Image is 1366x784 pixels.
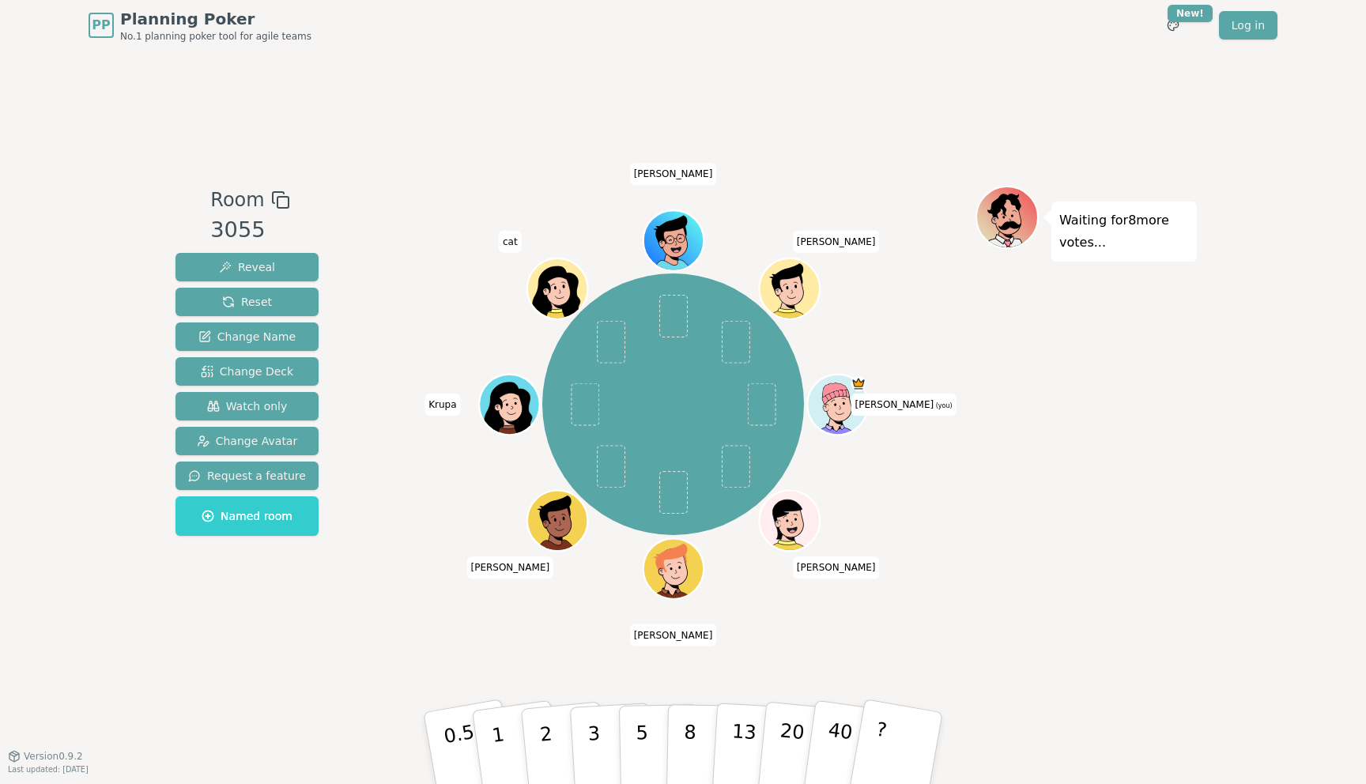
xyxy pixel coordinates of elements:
[8,765,89,774] span: Last updated: [DATE]
[219,259,275,275] span: Reveal
[793,556,880,579] span: Click to change your name
[188,468,306,484] span: Request a feature
[222,294,272,310] span: Reset
[202,508,292,524] span: Named room
[1159,11,1187,40] button: New!
[1168,5,1213,22] div: New!
[8,750,83,763] button: Version0.9.2
[425,394,460,416] span: Click to change your name
[92,16,110,35] span: PP
[175,357,319,386] button: Change Deck
[175,253,319,281] button: Reveal
[175,462,319,490] button: Request a feature
[630,163,717,185] span: Click to change your name
[851,376,866,391] span: Corey is the host
[175,392,319,420] button: Watch only
[630,624,717,646] span: Click to change your name
[175,496,319,536] button: Named room
[175,288,319,316] button: Reset
[120,30,311,43] span: No.1 planning poker tool for agile teams
[851,394,957,416] span: Click to change your name
[175,322,319,351] button: Change Name
[210,214,289,247] div: 3055
[197,433,298,449] span: Change Avatar
[89,8,311,43] a: PPPlanning PokerNo.1 planning poker tool for agile teams
[934,402,953,409] span: (you)
[24,750,83,763] span: Version 0.9.2
[207,398,288,414] span: Watch only
[120,8,311,30] span: Planning Poker
[201,364,293,379] span: Change Deck
[466,556,553,579] span: Click to change your name
[1059,209,1189,254] p: Waiting for 8 more votes...
[809,376,866,433] button: Click to change your avatar
[198,329,296,345] span: Change Name
[175,427,319,455] button: Change Avatar
[793,230,880,252] span: Click to change your name
[210,186,264,214] span: Room
[1219,11,1277,40] a: Log in
[499,230,522,252] span: Click to change your name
